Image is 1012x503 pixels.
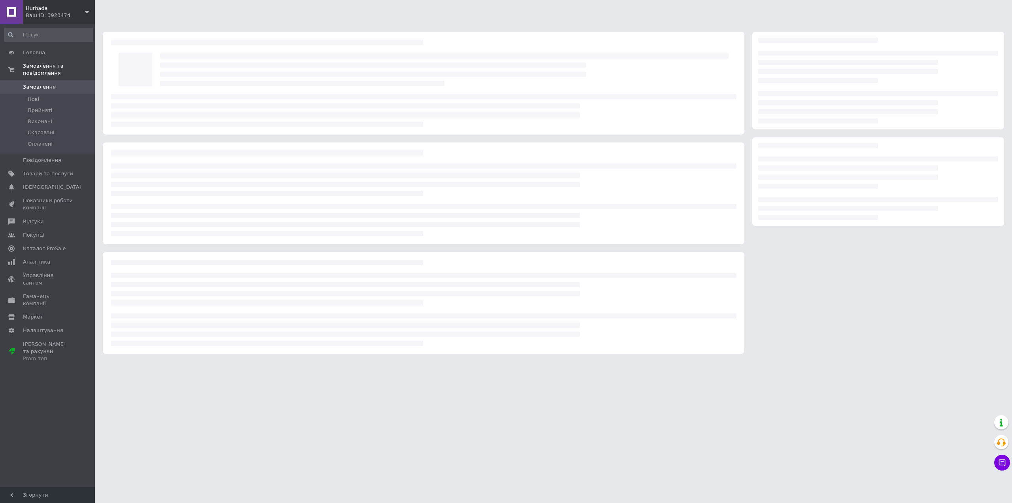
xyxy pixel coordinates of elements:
span: Замовлення та повідомлення [23,63,95,77]
span: Гаманець компанії [23,293,73,307]
input: Пошук [4,28,93,42]
span: Прийняті [28,107,52,114]
span: Покупці [23,232,44,239]
span: Нові [28,96,39,103]
span: Повідомлення [23,157,61,164]
span: Головна [23,49,45,56]
span: [DEMOGRAPHIC_DATA] [23,184,81,191]
span: Показники роботи компанії [23,197,73,211]
span: Каталог ProSale [23,245,66,252]
span: Hurhada [26,5,85,12]
span: Товари та послуги [23,170,73,177]
span: Оплачені [28,140,53,148]
span: Маркет [23,313,43,321]
span: Аналітика [23,258,50,266]
div: Prom топ [23,355,73,362]
span: Управління сайтом [23,272,73,286]
span: Налаштування [23,327,63,334]
span: Скасовані [28,129,55,136]
span: [PERSON_NAME] та рахунки [23,341,73,363]
div: Ваш ID: 3923474 [26,12,95,19]
button: Чат з покупцем [994,455,1010,471]
span: Виконані [28,118,52,125]
span: Замовлення [23,84,56,91]
span: Відгуки [23,218,43,225]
